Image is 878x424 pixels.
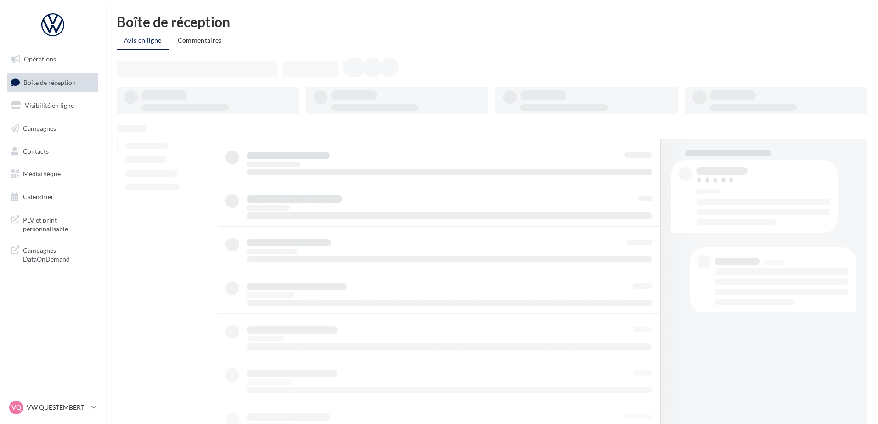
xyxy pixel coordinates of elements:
[6,187,100,206] a: Calendrier
[6,240,100,268] a: Campagnes DataOnDemand
[178,36,222,44] span: Commentaires
[23,124,56,132] span: Campagnes
[11,403,21,412] span: VQ
[23,170,61,178] span: Médiathèque
[24,55,56,63] span: Opérations
[6,119,100,138] a: Campagnes
[7,399,98,416] a: VQ VW QUESTEMBERT
[23,214,95,234] span: PLV et print personnalisable
[6,210,100,237] a: PLV et print personnalisable
[117,15,867,28] div: Boîte de réception
[27,403,88,412] p: VW QUESTEMBERT
[6,142,100,161] a: Contacts
[25,101,74,109] span: Visibilité en ligne
[23,193,54,201] span: Calendrier
[6,96,100,115] a: Visibilité en ligne
[23,244,95,264] span: Campagnes DataOnDemand
[6,164,100,184] a: Médiathèque
[23,78,76,86] span: Boîte de réception
[23,147,49,155] span: Contacts
[6,73,100,92] a: Boîte de réception
[6,50,100,69] a: Opérations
